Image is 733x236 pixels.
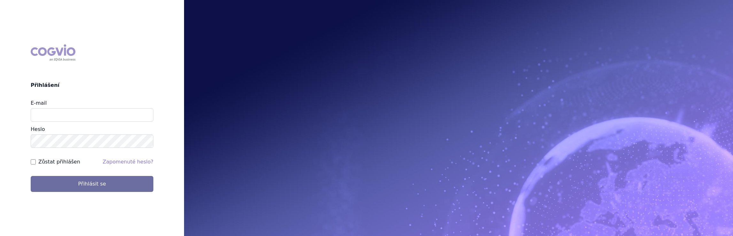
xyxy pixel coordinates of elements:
[31,126,45,132] label: Heslo
[103,159,153,165] a: Zapomenuté heslo?
[31,100,47,106] label: E-mail
[38,158,80,166] label: Zůstat přihlášen
[31,44,75,61] div: COGVIO
[31,176,153,192] button: Přihlásit se
[31,81,153,89] h2: Přihlášení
